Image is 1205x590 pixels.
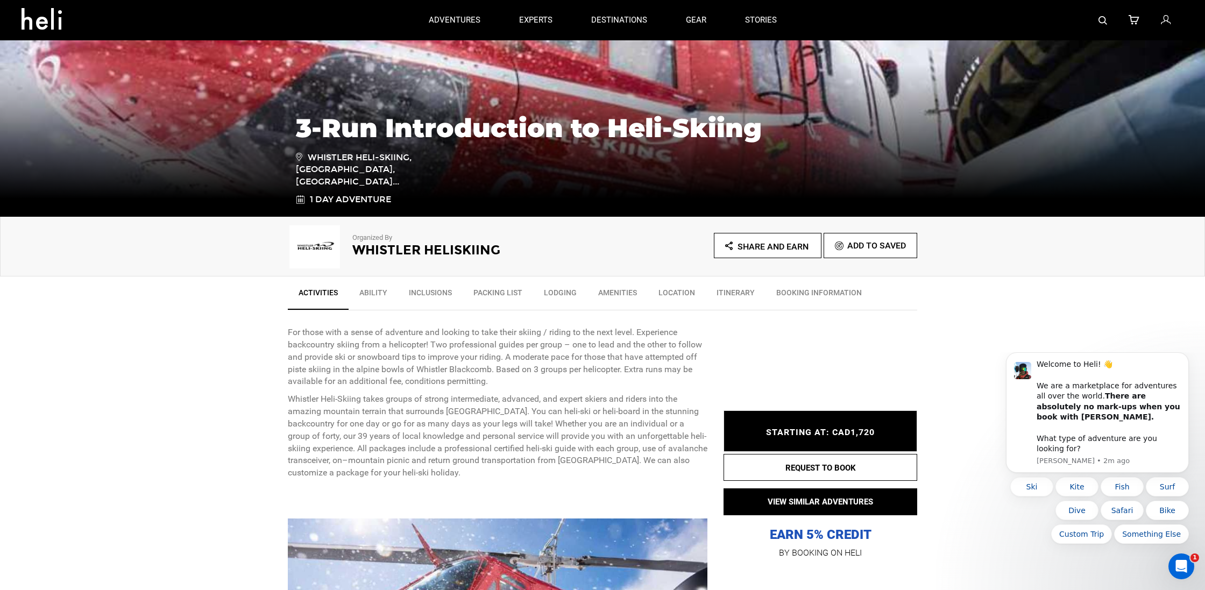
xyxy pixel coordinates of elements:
[724,545,917,560] p: BY BOOKING ON HELI
[296,113,909,143] h1: 3-Run Introduction to Heli-Skiing
[463,282,533,309] a: Packing List
[1168,553,1194,579] iframe: Intercom live chat
[398,282,463,309] a: Inclusions
[310,194,391,206] span: 1 Day Adventure
[519,15,552,26] p: experts
[288,326,707,388] p: For those with a sense of adventure and looking to take their skiing / riding to the next level. ...
[288,282,349,310] a: Activities
[352,243,573,257] h2: Whistler Heliskiing
[288,393,707,479] p: Whistler Heli-Skiing takes groups of strong intermediate, advanced, and expert skiers and riders ...
[724,488,917,515] button: VIEW SIMILAR ADVENTURES
[766,428,875,438] span: STARTING AT: CAD1,720
[765,282,873,309] a: BOOKING INFORMATION
[738,241,809,252] span: Share and Earn
[724,454,917,481] button: REQUEST TO BOOK
[724,419,917,543] p: EARN 5% CREDIT
[706,282,765,309] a: Itinerary
[587,282,648,309] a: Amenities
[591,15,647,26] p: destinations
[352,233,573,243] p: Organized By
[990,352,1205,585] iframe: Intercom notifications message
[1098,16,1107,25] img: search-bar-icon.svg
[847,240,906,251] span: Add To Saved
[1190,553,1199,562] span: 1
[648,282,706,309] a: Location
[296,151,449,189] span: Whistler Heli-Skiing, [GEOGRAPHIC_DATA], [GEOGRAPHIC_DATA]...
[429,15,480,26] p: adventures
[349,282,398,309] a: Ability
[288,225,342,268] img: img_0bd6c2bf7a0220f90b2c926cc1b28b01.png
[533,282,587,309] a: Lodging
